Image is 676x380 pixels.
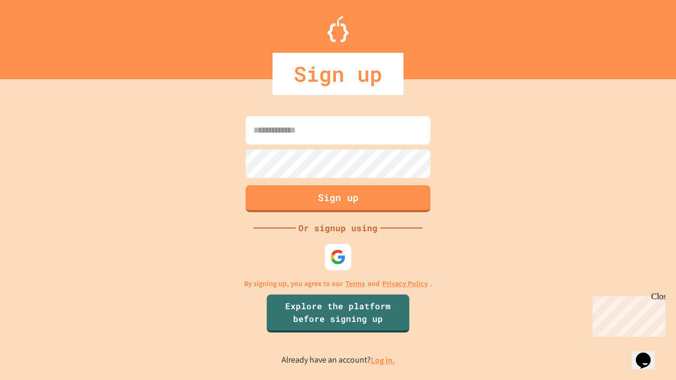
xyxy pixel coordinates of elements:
[281,354,395,367] p: Already have an account?
[382,278,428,289] a: Privacy Policy
[296,222,380,234] div: Or signup using
[273,53,403,95] div: Sign up
[4,4,73,67] div: Chat with us now!Close
[267,294,409,332] a: Explore the platform before signing up
[371,355,395,366] a: Log in.
[345,278,365,289] a: Terms
[632,338,665,369] iframe: chat widget
[246,185,430,212] button: Sign up
[330,249,346,265] img: google-icon.svg
[588,292,665,337] iframe: chat widget
[244,278,433,289] p: By signing up, you agree to our and .
[327,16,349,42] img: Logo.svg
